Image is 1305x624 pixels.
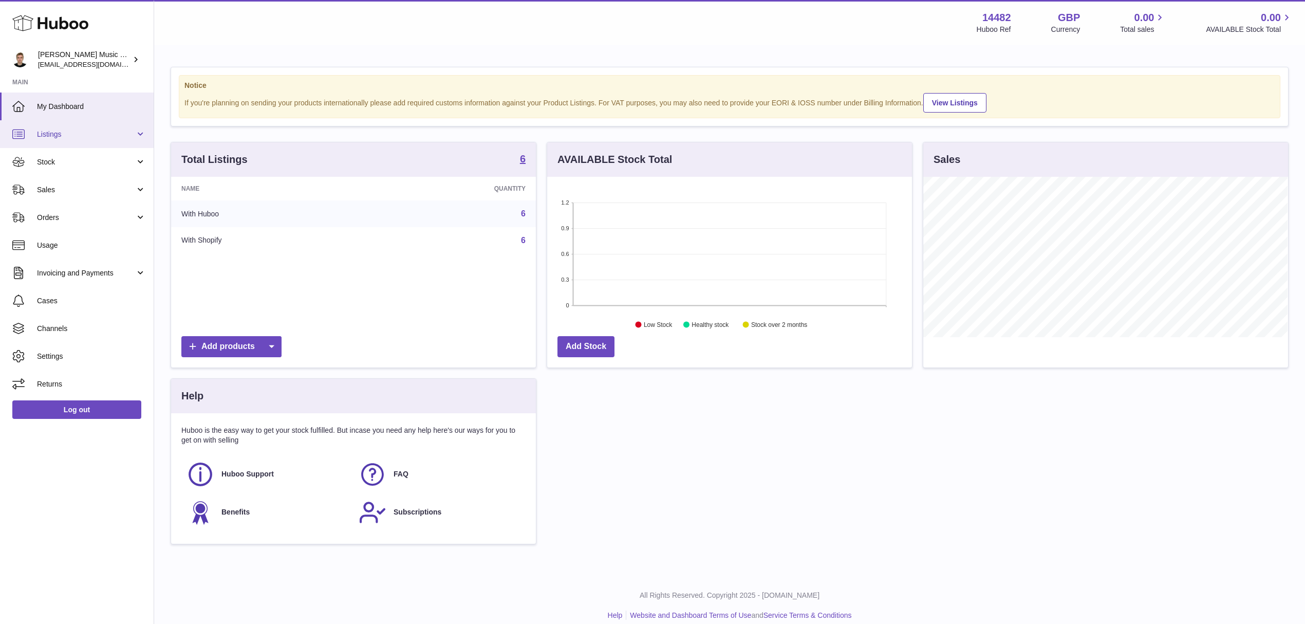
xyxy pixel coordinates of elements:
[626,611,851,620] li: and
[37,157,135,167] span: Stock
[162,591,1297,600] p: All Rights Reserved. Copyright 2025 - [DOMAIN_NAME]
[181,336,282,357] a: Add products
[561,277,569,283] text: 0.3
[37,296,146,306] span: Cases
[561,225,569,231] text: 0.9
[557,153,672,167] h3: AVAILABLE Stock Total
[751,321,807,328] text: Stock over 2 months
[37,213,135,223] span: Orders
[359,461,520,488] a: FAQ
[934,153,960,167] h3: Sales
[12,52,28,67] img: internalAdmin-14482@internal.huboo.com
[181,389,203,403] h3: Help
[1120,11,1166,34] a: 0.00 Total sales
[692,321,729,328] text: Healthy stock
[644,321,673,328] text: Low Stock
[394,507,441,517] span: Subscriptions
[37,379,146,389] span: Returns
[608,611,623,619] a: Help
[566,302,569,308] text: 0
[1120,25,1166,34] span: Total sales
[38,60,151,68] span: [EMAIL_ADDRESS][DOMAIN_NAME]
[37,102,146,112] span: My Dashboard
[521,236,526,245] a: 6
[1206,11,1293,34] a: 0.00 AVAILABLE Stock Total
[557,336,614,357] a: Add Stock
[171,227,368,254] td: With Shopify
[982,11,1011,25] strong: 14482
[187,461,348,488] a: Huboo Support
[520,154,526,166] a: 6
[520,154,526,164] strong: 6
[38,50,130,69] div: [PERSON_NAME] Music & Media Publishing - FZCO
[187,499,348,526] a: Benefits
[977,25,1011,34] div: Huboo Ref
[394,469,408,479] span: FAQ
[171,177,368,200] th: Name
[221,507,250,517] span: Benefits
[184,91,1275,113] div: If you're planning on sending your products internationally please add required customs informati...
[37,268,135,278] span: Invoicing and Payments
[923,93,986,113] a: View Listings
[1134,11,1154,25] span: 0.00
[181,426,526,445] p: Huboo is the easy way to get your stock fulfilled. But incase you need any help here's our ways f...
[359,499,520,526] a: Subscriptions
[763,611,852,619] a: Service Terms & Conditions
[630,611,751,619] a: Website and Dashboard Terms of Use
[37,241,146,250] span: Usage
[561,251,569,257] text: 0.6
[171,200,368,227] td: With Huboo
[1051,25,1080,34] div: Currency
[368,177,536,200] th: Quantity
[12,400,141,419] a: Log out
[1058,11,1080,25] strong: GBP
[561,199,569,206] text: 1.2
[221,469,274,479] span: Huboo Support
[37,324,146,334] span: Channels
[181,153,248,167] h3: Total Listings
[37,130,135,139] span: Listings
[37,185,135,195] span: Sales
[1206,25,1293,34] span: AVAILABLE Stock Total
[37,352,146,361] span: Settings
[1261,11,1281,25] span: 0.00
[184,81,1275,90] strong: Notice
[521,209,526,218] a: 6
